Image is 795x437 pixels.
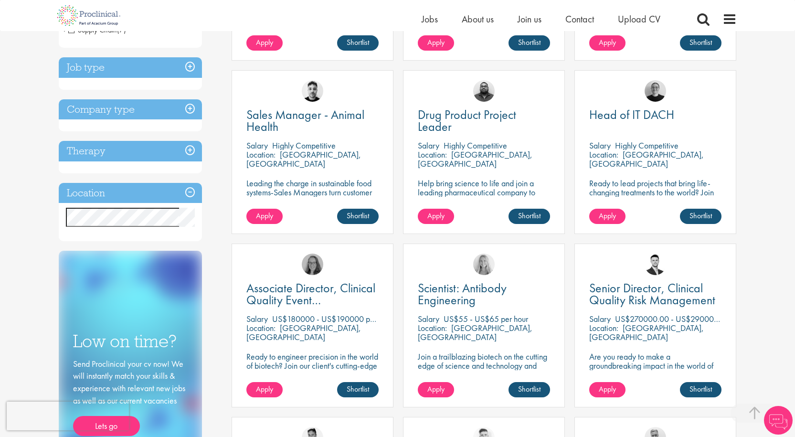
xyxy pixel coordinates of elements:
[246,179,379,206] p: Leading the charge in sustainable food systems-Sales Managers turn customer success into global p...
[418,179,550,224] p: Help bring science to life and join a leading pharmaceutical company to play a key role in delive...
[418,352,550,388] p: Join a trailblazing biotech on the cutting edge of science and technology and make a change in th...
[272,313,400,324] p: US$180000 - US$190000 per annum
[418,149,532,169] p: [GEOGRAPHIC_DATA], [GEOGRAPHIC_DATA]
[473,254,495,275] img: Shannon Briggs
[73,358,188,437] div: Send Proclinical your cv now! We will instantly match your skills & experience with relevant new ...
[427,384,445,394] span: Apply
[246,313,268,324] span: Salary
[418,313,439,324] span: Salary
[246,140,268,151] span: Salary
[418,382,454,397] a: Apply
[246,209,283,224] a: Apply
[565,13,594,25] a: Contact
[418,322,532,342] p: [GEOGRAPHIC_DATA], [GEOGRAPHIC_DATA]
[615,313,766,324] p: US$270000.00 - US$290000.00 per annum
[418,149,447,160] span: Location:
[272,140,336,151] p: Highly Competitive
[589,35,625,51] a: Apply
[473,80,495,102] img: Ashley Bennett
[599,37,616,47] span: Apply
[589,352,721,397] p: Are you ready to make a groundbreaking impact in the world of biotechnology? Join a growing compa...
[256,211,273,221] span: Apply
[59,183,202,203] h3: Location
[680,35,721,51] a: Shortlist
[246,282,379,306] a: Associate Director, Clinical Quality Event Management (GCP)
[680,209,721,224] a: Shortlist
[589,149,618,160] span: Location:
[418,209,454,224] a: Apply
[337,382,379,397] a: Shortlist
[302,80,323,102] img: Dean Fisher
[256,384,273,394] span: Apply
[589,109,721,121] a: Head of IT DACH
[246,109,379,133] a: Sales Manager - Animal Health
[645,80,666,102] img: Emma Pretorious
[418,280,507,308] span: Scientist: Antibody Engineering
[256,37,273,47] span: Apply
[589,179,721,224] p: Ready to lead projects that bring life-changing treatments to the world? Join our client at the f...
[645,254,666,275] img: Joshua Godden
[418,322,447,333] span: Location:
[589,209,625,224] a: Apply
[246,107,364,135] span: Sales Manager - Animal Health
[246,280,375,320] span: Associate Director, Clinical Quality Event Management (GCP)
[509,209,550,224] a: Shortlist
[246,35,283,51] a: Apply
[444,313,528,324] p: US$55 - US$65 per hour
[246,322,361,342] p: [GEOGRAPHIC_DATA], [GEOGRAPHIC_DATA]
[615,140,678,151] p: Highly Competitive
[589,322,704,342] p: [GEOGRAPHIC_DATA], [GEOGRAPHIC_DATA]
[509,382,550,397] a: Shortlist
[59,141,202,161] h3: Therapy
[589,313,611,324] span: Salary
[599,211,616,221] span: Apply
[427,37,445,47] span: Apply
[589,149,704,169] p: [GEOGRAPHIC_DATA], [GEOGRAPHIC_DATA]
[422,13,438,25] a: Jobs
[509,35,550,51] a: Shortlist
[462,13,494,25] a: About us
[246,322,276,333] span: Location:
[418,107,516,135] span: Drug Product Project Leader
[589,382,625,397] a: Apply
[427,211,445,221] span: Apply
[444,140,507,151] p: Highly Competitive
[73,332,188,351] h3: Low on time?
[246,149,361,169] p: [GEOGRAPHIC_DATA], [GEOGRAPHIC_DATA]
[764,406,793,435] img: Chatbot
[418,35,454,51] a: Apply
[418,109,550,133] a: Drug Product Project Leader
[589,107,674,123] span: Head of IT DACH
[618,13,660,25] a: Upload CV
[7,402,129,430] iframe: reCAPTCHA
[589,322,618,333] span: Location:
[418,140,439,151] span: Salary
[589,282,721,306] a: Senior Director, Clinical Quality Risk Management
[59,57,202,78] h3: Job type
[246,382,283,397] a: Apply
[518,13,541,25] a: Join us
[680,382,721,397] a: Shortlist
[418,282,550,306] a: Scientist: Antibody Engineering
[302,254,323,275] img: Ingrid Aymes
[337,209,379,224] a: Shortlist
[59,99,202,120] h3: Company type
[246,352,379,397] p: Ready to engineer precision in the world of biotech? Join our client's cutting-edge team and play...
[589,140,611,151] span: Salary
[599,384,616,394] span: Apply
[589,280,715,308] span: Senior Director, Clinical Quality Risk Management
